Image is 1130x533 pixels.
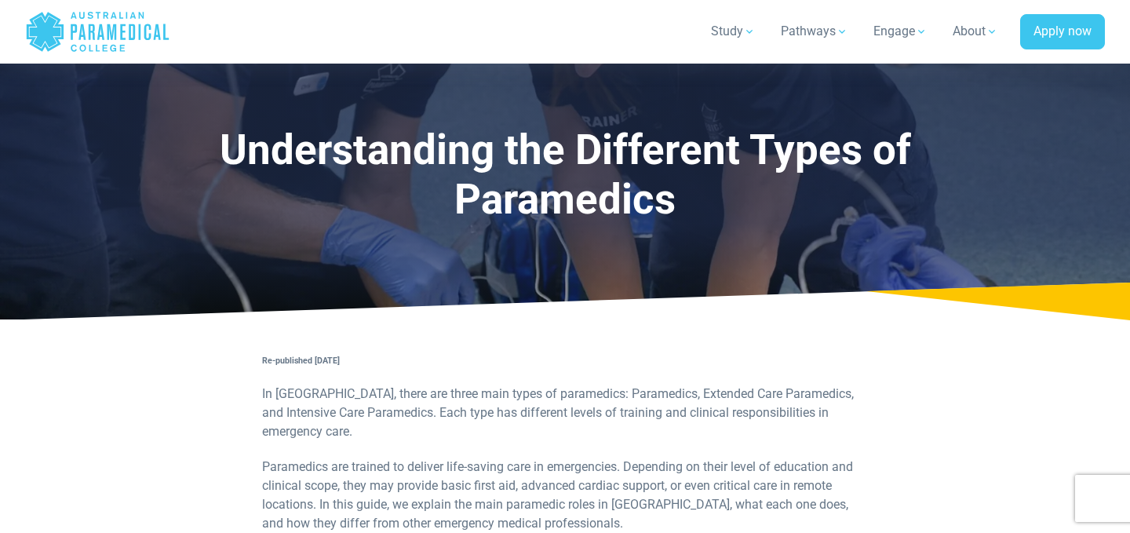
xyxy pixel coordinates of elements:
p: Paramedics are trained to deliver life-saving care in emergencies. Depending on their level of ed... [262,458,868,533]
strong: Re-published [DATE] [262,356,340,366]
h1: Understanding the Different Types of Paramedics [160,126,970,225]
a: Pathways [771,9,858,53]
a: Apply now [1020,14,1105,50]
a: Study [702,9,765,53]
p: In [GEOGRAPHIC_DATA], there are three main types of paramedics: Paramedics, Extended Care Paramed... [262,385,868,441]
a: Engage [864,9,937,53]
a: About [943,9,1008,53]
a: Australian Paramedical College [25,6,170,57]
